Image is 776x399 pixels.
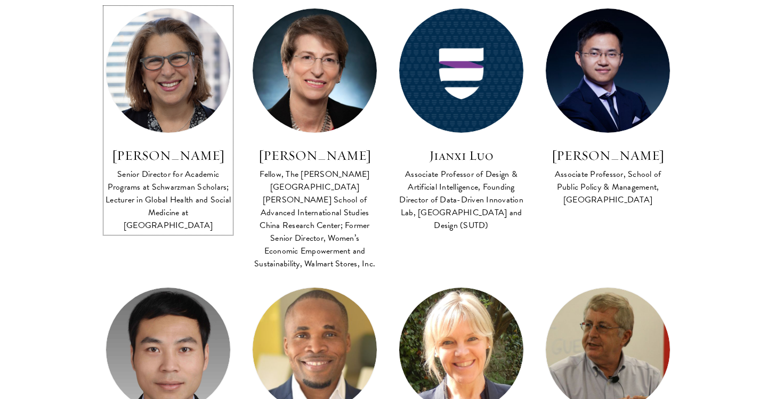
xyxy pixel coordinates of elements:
[106,146,231,165] h3: [PERSON_NAME]
[106,168,231,232] div: Senior Director for Academic Programs at Schwarzman Scholars; Lecturer in Global Health and Socia...
[399,146,524,165] h3: Jianxi Luo
[252,168,377,270] div: Fellow, The [PERSON_NAME][GEOGRAPHIC_DATA][PERSON_NAME] School of Advanced International Studies ...
[252,8,377,271] a: [PERSON_NAME] Fellow, The [PERSON_NAME][GEOGRAPHIC_DATA][PERSON_NAME] School of Advanced Internat...
[545,168,670,206] div: Associate Professor, School of Public Policy & Management, [GEOGRAPHIC_DATA]
[106,8,231,233] a: [PERSON_NAME] Senior Director for Academic Programs at Schwarzman Scholars; Lecturer in Global He...
[252,146,377,165] h3: [PERSON_NAME]
[399,8,524,233] a: Jianxi Luo Associate Professor of Design & Artificial Intelligence, Founding Director of Data-Dri...
[545,8,670,207] a: [PERSON_NAME] Associate Professor, School of Public Policy & Management, [GEOGRAPHIC_DATA]
[399,168,524,232] div: Associate Professor of Design & Artificial Intelligence, Founding Director of Data-Driven Innovat...
[545,146,670,165] h3: [PERSON_NAME]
